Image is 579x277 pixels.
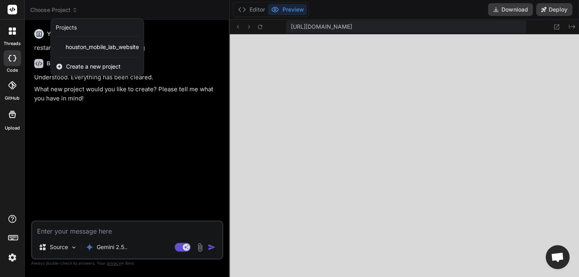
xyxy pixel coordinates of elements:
label: GitHub [5,95,19,102]
label: threads [4,40,21,47]
label: code [7,67,18,74]
a: Open chat [546,245,569,269]
label: Upload [5,125,20,132]
img: settings [6,251,19,264]
span: Create a new project [66,63,121,71]
span: houston_mobile_lab_website [66,43,139,51]
div: Projects [56,24,77,31]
